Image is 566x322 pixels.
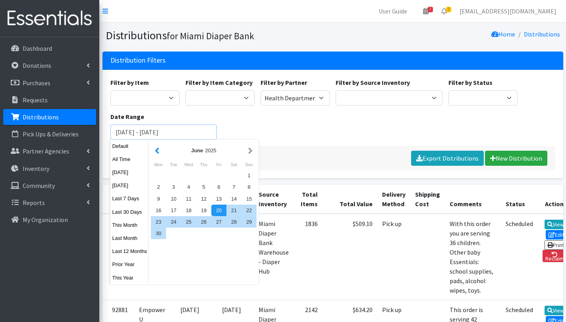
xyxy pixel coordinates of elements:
a: Reports [3,195,96,211]
a: Purchases [3,75,96,91]
div: Saturday [226,159,241,170]
p: Distributions [23,113,59,121]
a: My Organization [3,212,96,228]
img: HumanEssentials [3,5,96,32]
p: My Organization [23,216,68,224]
td: Miami Diaper Bank Warehouse - Diaper Hub [254,214,294,300]
div: 14 [226,193,241,205]
td: With this order you are serving 36 children. Other baby Essentials: school supplies, pads, alcoho... [445,214,501,300]
a: User Guide [372,3,413,19]
div: 4 [181,181,196,193]
td: $509.10 [323,214,377,300]
p: Donations [23,61,51,69]
a: Distributions [524,30,560,38]
a: New Distribution [485,151,547,166]
a: Partner Agencies [3,143,96,159]
div: 30 [151,228,166,239]
p: Inventory [23,165,49,172]
div: 21 [226,205,241,216]
a: Dashboard [3,40,96,56]
p: Dashboard [23,44,52,52]
a: Export Distributions [411,151,484,166]
span: 3 [446,7,451,12]
div: 10 [166,193,181,205]
td: 1836 [294,214,323,300]
div: 15 [241,193,257,205]
label: Filter by Partner [261,78,307,87]
p: Community [23,182,55,190]
button: [DATE] [110,167,149,178]
p: Requests [23,96,48,104]
p: Pick Ups & Deliveries [23,130,79,138]
th: Source Inventory [254,185,294,214]
label: Filter by Item Category [185,78,253,87]
p: Partner Agencies [23,147,69,155]
a: 3 [435,3,453,19]
p: Reports [23,199,45,207]
a: [EMAIL_ADDRESS][DOMAIN_NAME] [453,3,563,19]
a: 3 [417,3,435,19]
div: 28 [226,216,241,228]
div: 17 [166,205,181,216]
div: 27 [211,216,226,228]
div: 2 [151,181,166,193]
div: Friday [211,159,226,170]
div: 18 [181,205,196,216]
label: Filter by Item [110,78,149,87]
button: Last 30 Days [110,206,149,218]
span: 3 [428,7,433,12]
td: Scheduled [501,214,538,300]
a: Inventory [3,161,96,176]
label: Filter by Status [448,78,493,87]
div: 29 [241,216,257,228]
div: Sunday [241,159,257,170]
th: ID [102,185,134,214]
a: Community [3,178,96,194]
div: 19 [196,205,211,216]
label: Date Range [110,112,144,121]
button: Prior Year [110,259,149,270]
th: Shipping Cost [410,185,445,214]
span: 2025 [205,148,216,153]
div: 16 [151,205,166,216]
th: Comments [445,185,501,214]
input: January 1, 2011 - December 31, 2011 [110,125,217,140]
a: Home [491,30,515,38]
div: 24 [166,216,181,228]
small: for Miami Diaper Bank [167,30,254,42]
div: 6 [211,181,226,193]
div: 26 [196,216,211,228]
div: 3 [166,181,181,193]
div: 13 [211,193,226,205]
td: Pick up [377,214,410,300]
div: Thursday [196,159,211,170]
div: 23 [151,216,166,228]
td: 94636 [102,214,134,300]
button: Default [110,140,149,152]
div: 20 [211,205,226,216]
div: 1 [241,170,257,181]
div: 25 [181,216,196,228]
th: Total Items [294,185,323,214]
div: 8 [241,181,257,193]
p: Purchases [23,79,50,87]
a: Distributions [3,109,96,125]
label: Filter by Source Inventory [336,78,410,87]
div: Tuesday [166,159,181,170]
button: This Month [110,219,149,231]
th: Status [501,185,538,214]
a: Pick Ups & Deliveries [3,126,96,142]
button: [DATE] [110,180,149,191]
th: Delivery Method [377,185,410,214]
th: Total Value [323,185,377,214]
h1: Distributions [106,29,330,42]
div: 7 [226,181,241,193]
strong: June [191,148,203,153]
div: 5 [196,181,211,193]
button: Last 7 Days [110,193,149,204]
a: Donations [3,57,96,73]
button: This Year [110,272,149,284]
div: 22 [241,205,257,216]
button: Last 12 Months [110,245,149,257]
div: Wednesday [181,159,196,170]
